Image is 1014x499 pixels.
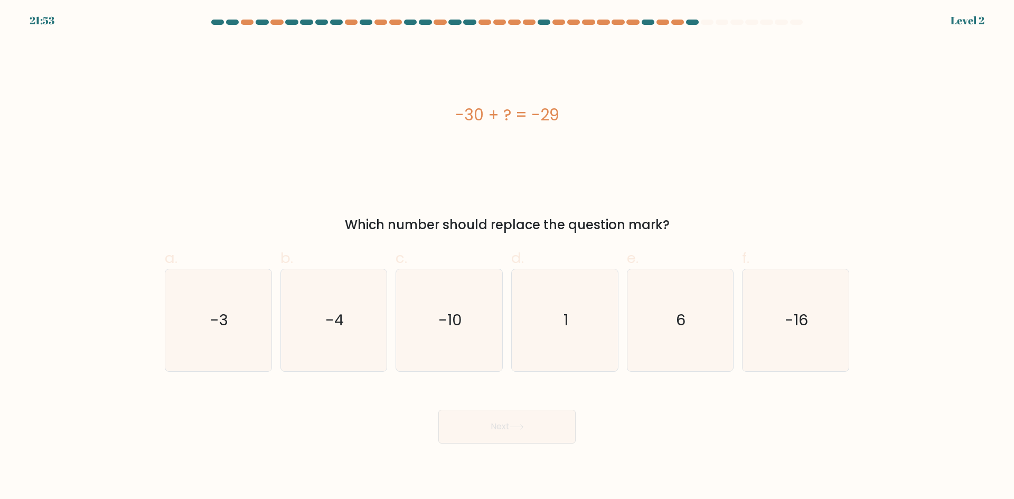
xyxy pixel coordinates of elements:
text: -16 [785,309,809,331]
span: f. [742,248,749,268]
div: Which number should replace the question mark? [171,215,843,234]
button: Next [438,410,576,444]
div: -30 + ? = -29 [165,103,849,127]
span: c. [396,248,407,268]
text: -4 [325,309,344,331]
span: a. [165,248,177,268]
text: 1 [564,309,568,331]
span: d. [511,248,524,268]
span: b. [280,248,293,268]
text: -10 [438,309,462,331]
div: Level 2 [951,13,984,29]
span: e. [627,248,639,268]
text: 6 [677,309,686,331]
div: 21:53 [30,13,54,29]
text: -3 [210,309,228,331]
